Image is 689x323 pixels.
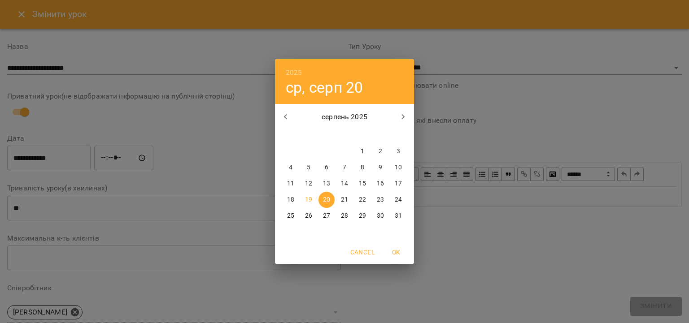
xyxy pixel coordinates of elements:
[390,176,406,192] button: 17
[377,195,384,204] p: 23
[347,244,378,260] button: Cancel
[286,66,302,79] button: 2025
[336,159,353,176] button: 7
[283,130,299,139] span: пн
[323,195,330,204] p: 20
[390,159,406,176] button: 10
[305,179,312,188] p: 12
[395,163,402,172] p: 10
[287,179,294,188] p: 11
[359,211,366,220] p: 29
[323,211,330,220] p: 27
[318,192,335,208] button: 20
[289,163,292,172] p: 4
[323,179,330,188] p: 13
[354,143,371,159] button: 1
[395,195,402,204] p: 24
[395,211,402,220] p: 31
[385,247,407,258] span: OK
[336,130,353,139] span: чт
[372,143,388,159] button: 2
[283,176,299,192] button: 11
[341,195,348,204] p: 21
[318,159,335,176] button: 6
[343,163,346,172] p: 7
[287,195,294,204] p: 18
[354,130,371,139] span: пт
[336,208,353,224] button: 28
[379,147,382,156] p: 2
[301,208,317,224] button: 26
[341,211,348,220] p: 28
[390,143,406,159] button: 3
[283,192,299,208] button: 18
[301,192,317,208] button: 19
[390,208,406,224] button: 31
[377,211,384,220] p: 30
[372,130,388,139] span: сб
[318,176,335,192] button: 13
[390,130,406,139] span: нд
[372,192,388,208] button: 23
[283,159,299,176] button: 4
[361,147,364,156] p: 1
[318,130,335,139] span: ср
[286,78,363,97] button: ср, серп 20
[397,147,400,156] p: 3
[325,163,328,172] p: 6
[359,195,366,204] p: 22
[372,208,388,224] button: 30
[301,130,317,139] span: вт
[287,211,294,220] p: 25
[354,208,371,224] button: 29
[336,176,353,192] button: 14
[354,176,371,192] button: 15
[307,163,310,172] p: 5
[350,247,375,258] span: Cancel
[318,208,335,224] button: 27
[336,192,353,208] button: 21
[359,179,366,188] p: 15
[305,211,312,220] p: 26
[395,179,402,188] p: 17
[301,159,317,176] button: 5
[372,176,388,192] button: 16
[372,159,388,176] button: 9
[382,244,410,260] button: OK
[341,179,348,188] p: 14
[301,176,317,192] button: 12
[297,112,393,122] p: серпень 2025
[283,208,299,224] button: 25
[377,179,384,188] p: 16
[390,192,406,208] button: 24
[361,163,364,172] p: 8
[354,192,371,208] button: 22
[379,163,382,172] p: 9
[305,195,312,204] p: 19
[354,159,371,176] button: 8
